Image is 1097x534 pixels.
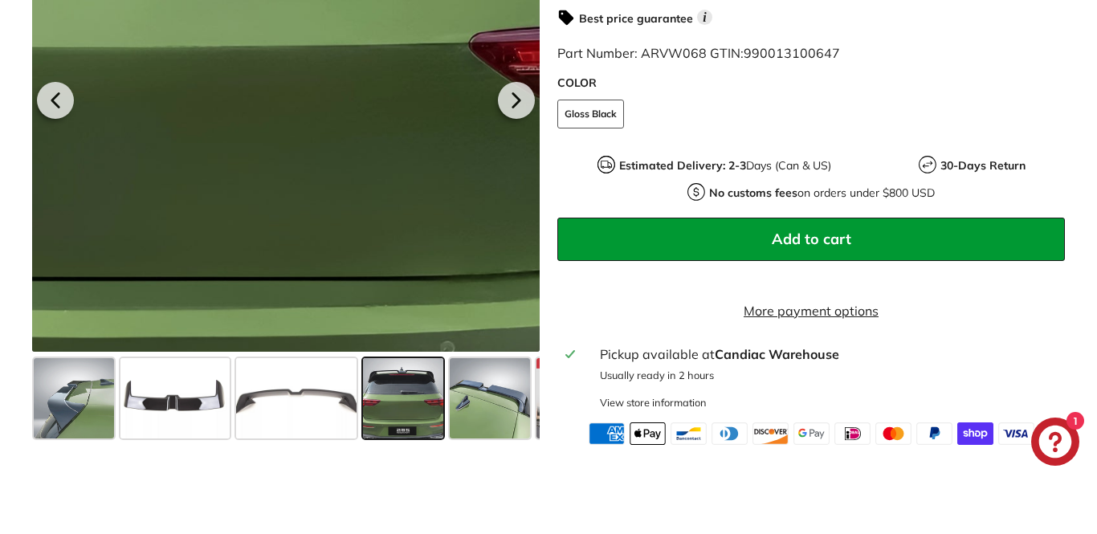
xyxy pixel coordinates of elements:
span: Add to cart [772,230,851,248]
strong: No customs fees [709,185,797,200]
img: paypal [916,422,952,445]
img: american_express [589,422,625,445]
img: visa [998,422,1034,445]
span: i [697,10,712,25]
strong: 30-Days Return [940,158,1026,173]
p: on orders under $800 USD [709,185,935,202]
strong: Candiac Warehouse [715,346,839,362]
inbox-online-store-chat: Shopify online store chat [1026,418,1084,470]
span: Part Number: ARVW068 GTIN: [557,45,840,61]
img: google_pay [793,422,830,445]
img: master [875,422,911,445]
strong: Best price guarantee [579,11,693,26]
strong: Estimated Delivery: 2-3 [619,158,746,173]
p: Days (Can & US) [619,157,831,174]
span: 990013100647 [744,45,840,61]
img: discover [752,422,789,445]
img: bancontact [671,422,707,445]
div: View store information [600,395,707,410]
div: Pickup available at [600,344,1057,364]
img: apple_pay [630,422,666,445]
img: shopify_pay [957,422,993,445]
p: Usually ready in 2 hours [600,368,1057,383]
label: COLOR [557,75,1065,92]
button: Add to cart [557,218,1065,261]
a: More payment options [557,301,1065,320]
img: ideal [834,422,871,445]
img: diners_club [712,422,748,445]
